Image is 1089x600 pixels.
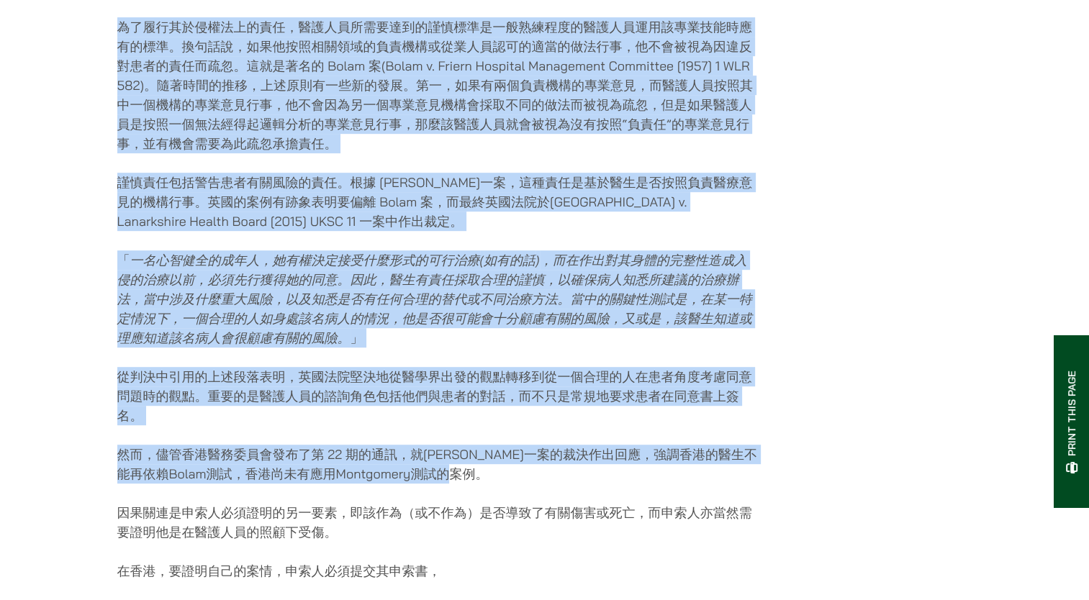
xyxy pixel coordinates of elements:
p: 為了履行其於侵權法上的責任，醫護人員所需要達到的謹慎標準是一般熟練程度的醫護人員運用該專業技能時應有的標準。換句話說，如果他按照相關領域的負責機構或從業人員認可的適當的做法行事，他不會被視為因違... [117,17,759,153]
p: 從判決中引用的上述段落表明，英國法院堅決地從醫學界出發的觀點轉移到從一個合理的人在患者角度考慮同意問題時的觀點。重要的是醫護人員的諮詢角色包括他們與患者的對話，而不只是常規地要求患者在同意書上簽名。 [117,367,759,425]
em: 她有權決定接受什麼形式的可行治療 [273,252,480,268]
em: 如有的話 [484,252,536,268]
p: 「 」 [117,250,759,347]
p: 謹慎責任包括警告患者有關風險的責任。根據 [PERSON_NAME]一案，這種責任是基於醫生是否按照負責醫療意見的機構行事。英國的案例有跡象表明要偏離 Bolam 案，而最終英國法院於[GEOG... [117,173,759,231]
em: 她的同意。因此，醫生有責任採取合理的謹慎，以確保病人知悉所建議的治療辦法，當中涉及什麼重大風險，以及知悉是否有任何合理的替代或不同治療方法。當中的關鍵性測試是，在某一特定情況下，一個合理的人如身... [117,271,752,346]
p: 然而，儘管香港醫務委員會發布了第 22 期的通訊，就[PERSON_NAME]一案的裁決作出回應，強調香港的醫生不能再依賴Bolam測試，香港尚未有應用Montgomery測試的案例。 [117,445,759,483]
em: 一名心智健全的成年人， [130,252,273,268]
p: 在香港，要證明自己的案情，申索人必須提交其申索書， [117,561,759,581]
em: ) [536,252,540,268]
em: ( [480,252,484,268]
p: 因果關連是申索人必須證明的另一要素，即該作為（或不作為）是否導致了有關傷害或死亡，而申索人亦當然需要證明他是在醫護人員的照顧下受傷。 [117,503,759,542]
